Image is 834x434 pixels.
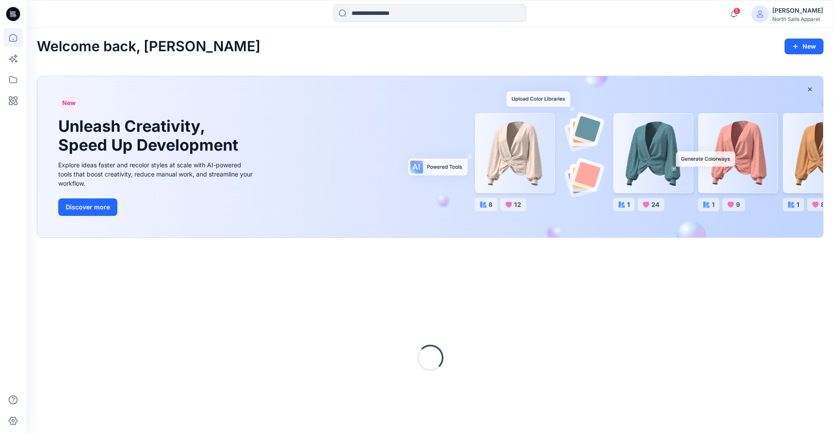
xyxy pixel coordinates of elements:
[757,11,764,18] svg: avatar
[58,160,255,188] div: Explore ideas faster and recolor styles at scale with AI-powered tools that boost creativity, red...
[772,5,823,16] div: [PERSON_NAME]
[58,198,117,216] button: Discover more
[733,7,740,14] span: 5
[772,16,823,22] div: North Sails Apparel
[62,98,76,108] span: New
[58,117,242,155] h1: Unleash Creativity, Speed Up Development
[37,39,260,55] h2: Welcome back, [PERSON_NAME]
[58,198,255,216] a: Discover more
[785,39,823,54] button: New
